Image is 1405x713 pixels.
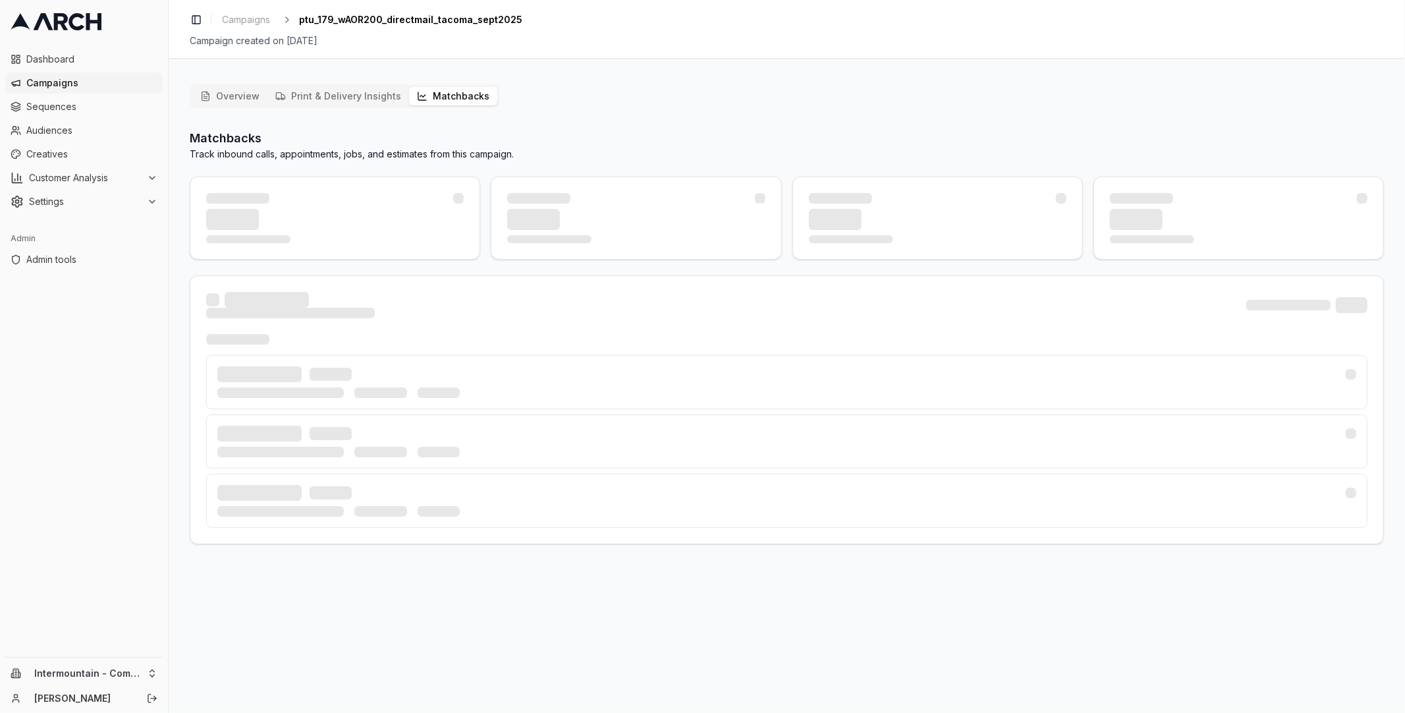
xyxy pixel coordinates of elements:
span: Dashboard [26,53,157,66]
span: ptu_179_wAOR200_directmail_tacoma_sept2025 [299,13,522,26]
span: Campaigns [222,13,270,26]
div: Campaign created on [DATE] [190,34,1384,47]
a: Campaigns [217,11,275,29]
a: Admin tools [5,249,163,270]
button: Customer Analysis [5,167,163,188]
span: Admin tools [26,253,157,266]
a: Sequences [5,96,163,117]
span: Intermountain - Comfort Solutions [34,668,142,679]
a: [PERSON_NAME] [34,692,132,705]
span: Audiences [26,124,157,137]
button: Log out [143,689,161,708]
button: Settings [5,191,163,212]
a: Dashboard [5,49,163,70]
h2: Matchbacks [190,129,514,148]
button: Intermountain - Comfort Solutions [5,663,163,684]
p: Track inbound calls, appointments, jobs, and estimates from this campaign. [190,148,514,161]
a: Audiences [5,120,163,141]
span: Customer Analysis [29,171,142,185]
span: Campaigns [26,76,157,90]
a: Campaigns [5,72,163,94]
button: Print & Delivery Insights [267,87,409,105]
button: Overview [192,87,267,105]
button: Matchbacks [409,87,497,105]
nav: breadcrumb [217,11,522,29]
a: Creatives [5,144,163,165]
span: Creatives [26,148,157,161]
span: Sequences [26,100,157,113]
div: Admin [5,228,163,249]
span: Settings [29,195,142,208]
